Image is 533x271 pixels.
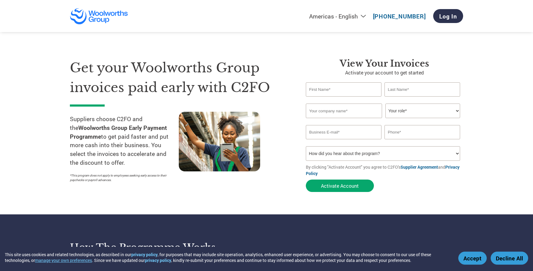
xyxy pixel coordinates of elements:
div: Inavlid Phone Number [384,140,460,144]
a: Supplier Agreement [401,164,438,170]
div: Invalid first name or first name is too long [306,97,381,101]
div: This site uses cookies and related technologies, as described in our , for purposes that may incl... [5,252,450,263]
p: *This program does not apply to employees seeking early access to their paychecks or payroll adva... [70,173,173,182]
input: Invalid Email format [306,125,381,139]
a: [PHONE_NUMBER] [373,12,426,20]
a: privacy policy [131,252,158,257]
select: Title/Role [385,104,460,118]
a: Log In [433,9,463,23]
h1: Get your Woolworths Group invoices paid early with C2FO [70,58,288,97]
img: supply chain worker [179,112,260,171]
button: Decline All [491,252,528,265]
input: Phone* [384,125,460,139]
input: Your company name* [306,104,382,118]
button: Activate Account [306,180,374,192]
button: manage your own preferences [35,257,92,263]
div: Inavlid Email Address [306,140,381,144]
input: Last Name* [384,82,460,97]
div: Invalid last name or last name is too long [384,97,460,101]
p: Suppliers choose C2FO and the to get paid faster and put more cash into their business. You selec... [70,115,179,167]
a: Privacy Policy [306,164,459,176]
p: Activate your account to get started [306,69,463,76]
img: Woolworths Group [70,8,128,25]
h3: View your invoices [306,58,463,69]
input: First Name* [306,82,381,97]
div: Invalid company name or company name is too long [306,119,460,123]
strong: Woolworths Group Early Payment Programme [70,124,167,140]
p: By clicking "Activate Account" you agree to C2FO's and [306,164,463,177]
a: privacy policy [145,257,171,263]
h3: How the programme works [70,241,259,253]
button: Accept [458,252,487,265]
